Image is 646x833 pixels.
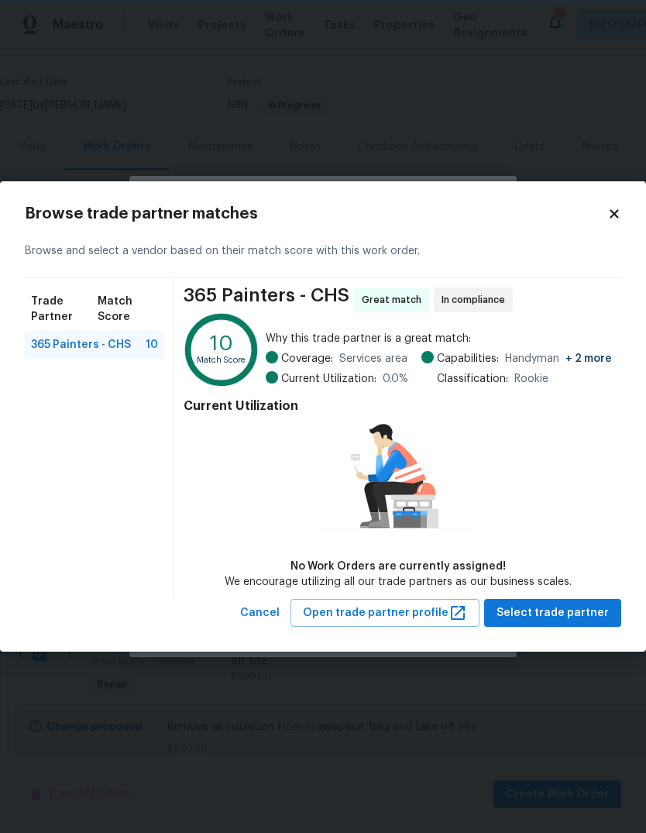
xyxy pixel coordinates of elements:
text: 10 [210,332,233,353]
button: Open trade partner profile [290,599,479,628]
span: + 2 more [565,353,612,364]
button: Select trade partner [484,599,621,628]
div: No Work Orders are currently assigned! [225,559,572,574]
h2: Browse trade partner matches [25,206,607,222]
div: We encourage utilizing all our trade partners as our business scales. [225,574,572,590]
span: Cancel [240,604,280,623]
span: 0.0 % [383,371,408,387]
span: Services area [339,351,407,367]
button: Cancel [234,599,286,628]
span: Select trade partner [497,604,609,623]
span: 365 Painters - CHS [31,337,131,353]
span: Rookie [514,371,548,387]
span: 10 [146,337,158,353]
span: Match Score [98,294,158,325]
span: In compliance [442,292,511,308]
span: Coverage: [281,351,333,367]
span: Open trade partner profile [303,604,467,623]
span: Great match [362,292,428,308]
span: Capabilities: [437,351,499,367]
span: 365 Painters - CHS [184,287,349,312]
span: Why this trade partner is a great match: [266,331,612,346]
text: Match Score [197,355,246,363]
span: Current Utilization: [281,371,376,387]
span: Classification: [437,371,508,387]
span: Trade Partner [31,294,98,325]
div: Browse and select a vendor based on their match score with this work order. [25,225,621,278]
h4: Current Utilization [184,398,612,414]
span: Handyman [505,351,612,367]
